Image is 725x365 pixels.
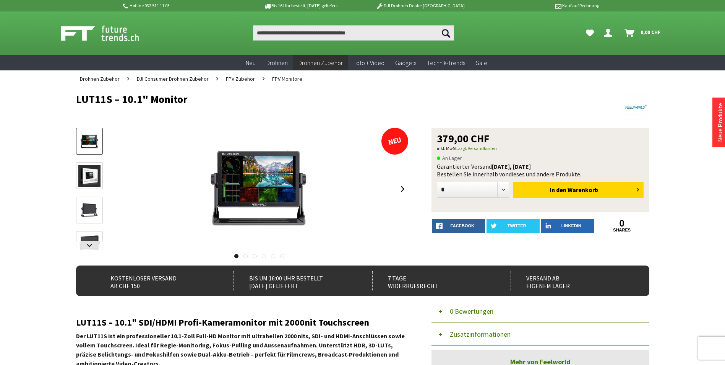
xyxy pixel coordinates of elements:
[431,300,649,323] button: 0 Bewertungen
[122,1,241,10] p: Hotline 032 511 11 03
[348,55,390,71] a: Foto + Video
[568,186,598,194] span: Warenkorb
[487,219,540,233] a: twitter
[226,75,255,82] span: FPV Zubehör
[272,75,302,82] span: FPV Monitore
[437,133,490,144] span: 379,00 CHF
[395,59,416,67] span: Gadgets
[234,271,355,290] div: Bis um 16:00 Uhr bestellt [DATE] geliefert
[582,25,598,41] a: Meine Favoriten
[561,223,581,228] span: LinkedIn
[470,55,493,71] a: Sale
[437,163,644,178] div: Garantierter Versand Bestellen Sie innerhalb von dieses und andere Produkte.
[198,128,321,250] img: LUT11S – 10.1" Monitor
[266,59,288,67] span: Drohnen
[422,55,470,71] a: Technik-Trends
[595,219,649,228] a: 0
[511,271,633,290] div: Versand ab eigenem Lager
[61,24,156,43] img: Shop Futuretrends - zur Startseite wechseln
[716,103,724,142] a: Neue Produkte
[76,93,535,105] h1: LUT11S – 10.1" Monitor
[78,130,101,153] img: Vorschau: LUT11S – 10.1" Monitor
[76,70,123,87] a: Drohnen Zubehör
[240,55,261,71] a: Neu
[360,1,480,10] p: DJI Drohnen Dealer [GEOGRAPHIC_DATA]
[437,144,644,153] p: inkl. MwSt.
[431,323,649,346] button: Zusatzinformationen
[438,25,454,41] button: Suchen
[261,55,293,71] a: Drohnen
[390,55,422,71] a: Gadgets
[137,75,209,82] span: DJI Consumer Drohnen Zubehör
[601,25,618,41] a: Dein Konto
[222,70,259,87] a: FPV Zubehör
[268,70,306,87] a: FPV Monitore
[246,59,256,67] span: Neu
[354,59,384,67] span: Foto + Video
[476,59,487,67] span: Sale
[241,1,360,10] p: Bis 16 Uhr bestellt, [DATE] geliefert.
[451,223,474,228] span: facebook
[595,228,649,233] a: shares
[80,75,120,82] span: Drohnen Zubehör
[508,223,526,228] span: twitter
[253,25,454,41] input: Produkt, Marke, Kategorie, EAN, Artikelnummer…
[458,145,497,151] a: zzgl. Versandkosten
[432,219,485,233] a: facebook
[95,271,217,290] div: Kostenloser Versand ab CHF 150
[621,25,665,41] a: Warenkorb
[427,59,465,67] span: Technik-Trends
[641,26,661,38] span: 0,00 CHF
[76,318,409,328] h2: LUT11S – 10.1" SDI/HDMI Profi-Kameramonitor mit 2000nit Touchscreen
[293,55,348,71] a: Drohnen Zubehör
[492,163,531,170] b: [DATE], [DATE]
[623,93,649,120] img: Feelworld
[372,271,494,290] div: 7 Tage Widerrufsrecht
[133,70,212,87] a: DJI Consumer Drohnen Zubehör
[298,59,343,67] span: Drohnen Zubehör
[437,153,462,163] span: An Lager
[513,182,644,198] button: In den Warenkorb
[541,219,594,233] a: LinkedIn
[480,1,599,10] p: Kauf auf Rechnung
[550,186,566,194] span: In den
